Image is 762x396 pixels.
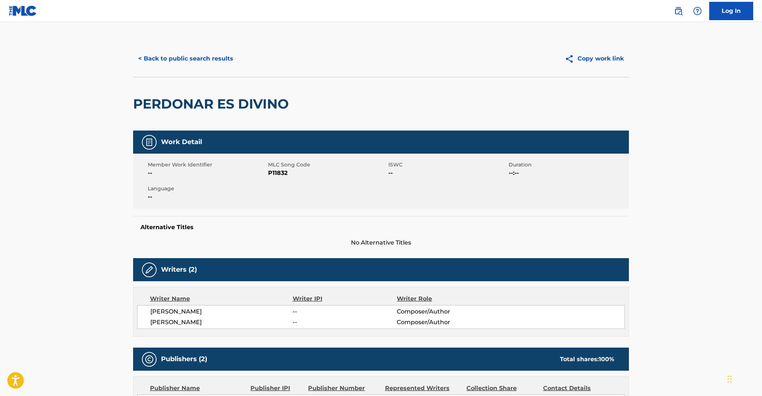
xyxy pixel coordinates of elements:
img: Publishers [145,355,154,364]
span: -- [388,169,507,177]
img: MLC Logo [9,5,37,16]
div: Publisher Number [308,384,379,393]
h5: Alternative Titles [140,224,622,231]
div: Writer Name [150,294,293,303]
h5: Publishers (2) [161,355,207,363]
div: Writer IPI [293,294,397,303]
span: Language [148,185,266,192]
span: -- [293,307,397,316]
img: help [693,7,702,15]
span: MLC Song Code [268,161,387,169]
img: Work Detail [145,138,154,147]
iframe: Chat Widget [725,361,762,396]
div: Total shares: [560,355,614,364]
span: Duration [509,161,627,169]
span: 100 % [599,356,614,363]
img: Writers [145,265,154,274]
div: Represented Writers [385,384,461,393]
div: Publisher IPI [250,384,303,393]
div: Drag [728,368,732,390]
div: Collection Share [466,384,538,393]
span: P11832 [268,169,387,177]
img: Copy work link [565,54,578,63]
div: Help [690,4,705,18]
div: Publisher Name [150,384,245,393]
img: search [674,7,683,15]
span: Composer/Author [397,318,492,327]
div: Contact Details [543,384,614,393]
span: -- [148,169,266,177]
a: Log In [709,2,753,20]
span: No Alternative Titles [133,238,629,247]
span: -- [293,318,397,327]
a: Public Search [671,4,686,18]
button: Copy work link [560,49,629,68]
iframe: Resource Center [741,268,762,329]
span: ISWC [388,161,507,169]
span: [PERSON_NAME] [150,307,293,316]
span: Member Work Identifier [148,161,266,169]
h5: Writers (2) [161,265,197,274]
span: [PERSON_NAME] [150,318,293,327]
span: -- [148,192,266,201]
span: Composer/Author [397,307,492,316]
h2: PERDONAR ES DIVINO [133,96,292,112]
h5: Work Detail [161,138,202,146]
button: < Back to public search results [133,49,238,68]
span: --:-- [509,169,627,177]
div: Writer Role [397,294,492,303]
